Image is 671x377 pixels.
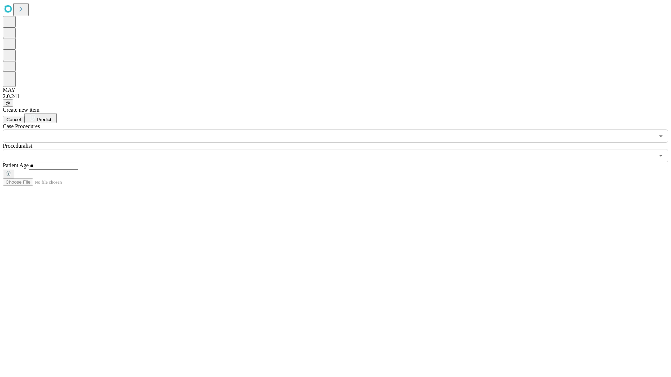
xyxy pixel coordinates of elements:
div: 2.0.241 [3,93,668,99]
span: Predict [37,117,51,122]
span: Patient Age [3,162,29,168]
span: Scheduled Procedure [3,123,40,129]
span: @ [6,101,10,106]
button: Open [656,131,666,141]
button: Predict [24,113,57,123]
span: Create new item [3,107,39,113]
button: Cancel [3,116,24,123]
div: MAY [3,87,668,93]
span: Proceduralist [3,143,32,149]
button: Open [656,151,666,161]
span: Cancel [6,117,21,122]
button: @ [3,99,13,107]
